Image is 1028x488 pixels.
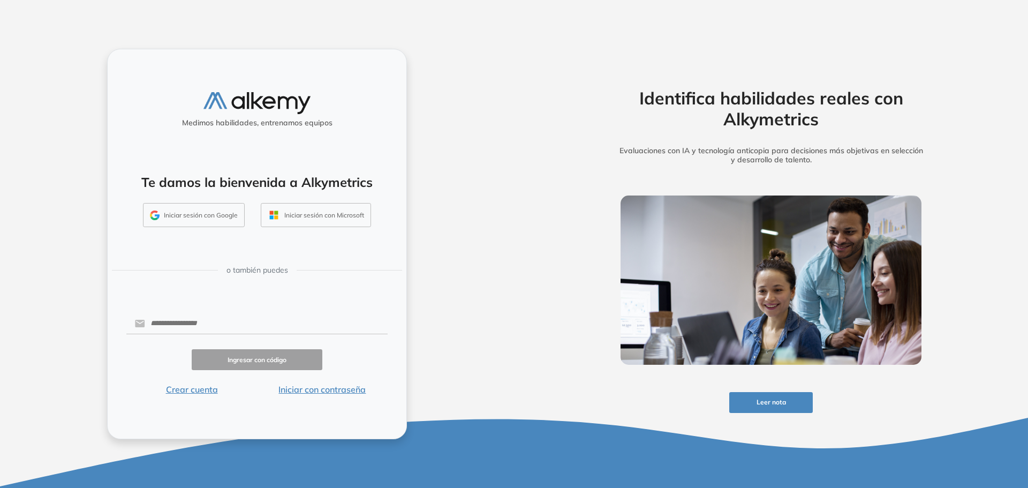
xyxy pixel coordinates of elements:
[112,118,402,127] h5: Medimos habilidades, entrenamos equipos
[226,265,288,276] span: o también puedes
[604,146,938,164] h5: Evaluaciones con IA y tecnología anticopia para decisiones más objetivas en selección y desarroll...
[122,175,392,190] h4: Te damos la bienvenida a Alkymetrics
[729,392,813,413] button: Leer nota
[835,364,1028,488] div: Widget de chat
[604,88,938,129] h2: Identifica habilidades reales con Alkymetrics
[261,203,371,228] button: Iniciar sesión con Microsoft
[257,383,388,396] button: Iniciar con contraseña
[143,203,245,228] button: Iniciar sesión con Google
[621,196,921,365] img: img-more-info
[268,209,280,221] img: OUTLOOK_ICON
[835,364,1028,488] iframe: Chat Widget
[126,383,257,396] button: Crear cuenta
[192,349,322,370] button: Ingresar con código
[150,211,160,220] img: GMAIL_ICON
[203,92,311,114] img: logo-alkemy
